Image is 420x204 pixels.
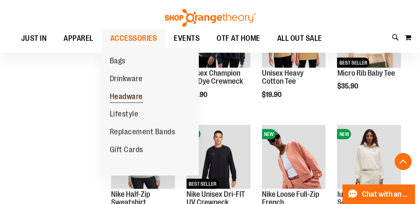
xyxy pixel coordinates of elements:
[186,178,219,189] span: BEST SELLER
[277,29,322,48] span: ALL OUT SALE
[337,125,401,190] a: lululemon Brushed Softstreme Half ZipNEW
[262,68,303,85] a: Unisex Heavy Cotton Tee
[110,29,157,48] span: ACCESSORIES
[110,127,175,138] span: Replacement Bands
[337,82,359,90] span: $35.90
[110,110,139,120] span: Lifestyle
[186,68,243,85] a: Unisex Champion Dip Dye Crewneck
[337,129,351,139] span: NEW
[186,125,250,189] img: Nike Unisex Dri-FIT UV Crewneck
[21,29,47,48] span: JUST IN
[342,184,415,204] button: Chat with an Expert
[217,29,260,48] span: OTF AT HOME
[337,125,401,189] img: lululemon Brushed Softstreme Half Zip
[186,125,250,190] a: Nike Unisex Dri-FIT UV CrewneckNEWBEST SELLER
[337,57,369,68] span: BEST SELLER
[110,92,143,103] span: Headware
[110,145,143,156] span: Gift Cards
[337,68,395,77] a: Micro Rib Baby Tee
[262,125,326,190] a: Nike Loose Full-Zip French Terry HoodieNEW
[262,91,283,98] span: $19.90
[110,74,143,85] span: Drinkware
[395,153,412,170] button: Back To Top
[110,57,125,67] span: Bags
[164,9,257,27] img: Shop Orangetheory
[174,29,200,48] span: EVENTS
[64,29,93,48] span: APPAREL
[262,125,326,189] img: Nike Loose Full-Zip French Terry Hoodie
[362,190,410,198] span: Chat with an Expert
[262,129,276,139] span: NEW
